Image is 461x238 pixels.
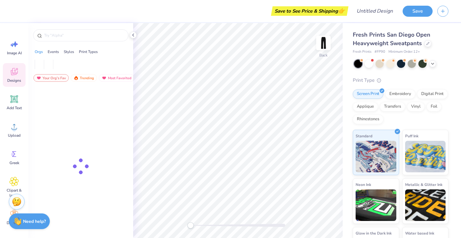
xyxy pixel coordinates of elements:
span: Puff Ink [405,133,418,139]
div: Print Types [79,49,98,55]
div: Screen Print [353,89,383,99]
span: Water based Ink [405,230,434,236]
strong: Need help? [23,218,46,224]
span: 👉 [338,7,345,15]
div: Transfers [380,102,405,111]
div: Back [319,52,328,58]
img: Standard [356,141,396,172]
div: Styles [64,49,74,55]
span: Neon Ink [356,181,371,188]
div: Most Favorited [99,74,134,82]
button: Save [403,6,433,17]
div: Save to See Price & Shipping [273,6,347,16]
div: Rhinestones [353,115,383,124]
div: Accessibility label [187,222,194,229]
div: Foil [427,102,441,111]
span: Fresh Prints [353,49,371,55]
div: Digital Print [417,89,448,99]
span: Decorate [7,220,22,225]
img: most_fav.gif [36,76,41,80]
div: Applique [353,102,378,111]
input: Untitled Design [352,5,398,17]
span: Minimum Order: 12 + [388,49,420,55]
input: Try "Alpha" [44,32,124,39]
span: Greek [9,160,19,165]
img: most_fav.gif [102,76,107,80]
span: Upload [8,133,21,138]
span: Metallic & Glitter Ink [405,181,442,188]
div: Vinyl [407,102,425,111]
span: Image AI [7,51,22,56]
span: Add Text [7,105,22,110]
img: Back [317,37,330,49]
span: # FP90 [375,49,385,55]
div: Print Type [353,77,448,84]
div: Trending [71,74,97,82]
img: Metallic & Glitter Ink [405,189,446,221]
span: Fresh Prints San Diego Open Heavyweight Sweatpants [353,31,430,47]
div: Orgs [35,49,43,55]
span: Designs [7,78,21,83]
div: Events [48,49,59,55]
span: Glow in the Dark Ink [356,230,392,236]
img: trending.gif [74,76,79,80]
div: Embroidery [385,89,415,99]
span: Clipart & logos [4,188,25,198]
span: Standard [356,133,372,139]
img: Puff Ink [405,141,446,172]
img: Neon Ink [356,189,396,221]
div: Your Org's Fav [33,74,69,82]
